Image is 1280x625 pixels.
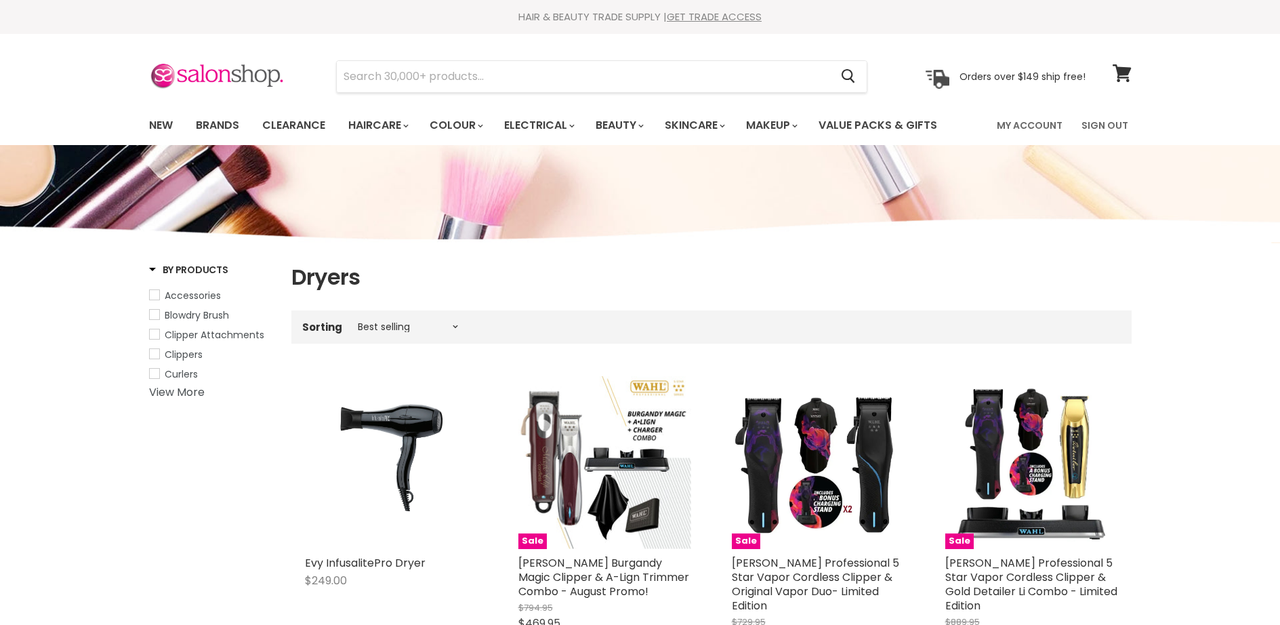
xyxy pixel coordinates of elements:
[518,533,547,549] span: Sale
[337,61,831,92] input: Search
[989,111,1071,140] a: My Account
[252,111,335,140] a: Clearance
[667,9,762,24] a: GET TRADE ACCESS
[132,106,1149,145] nav: Main
[305,376,478,549] a: Evy InfusalitePro Dryer
[149,308,274,323] a: Blowdry Brush
[732,533,760,549] span: Sale
[518,555,689,599] a: [PERSON_NAME] Burgandy Magic Clipper & A-Lign Trimmer Combo - August Promo!
[338,111,417,140] a: Haircare
[732,376,905,549] a: Wahl Professional 5 Star Vapor Cordless Clipper & Original Vapor Duo- Limited EditionSale
[945,555,1117,613] a: [PERSON_NAME] Professional 5 Star Vapor Cordless Clipper & Gold Detailer Li Combo - Limited Edition
[518,376,691,549] a: Wahl Burgandy Magic Clipper & A-Lign Trimmer Combo - August Promo!Sale
[149,263,228,277] h3: By Products
[330,376,452,549] img: Evy InfusalitePro Dryer
[959,70,1086,82] p: Orders over $149 ship free!
[165,308,229,322] span: Blowdry Brush
[149,288,274,303] a: Accessories
[732,376,905,549] img: Wahl Professional 5 Star Vapor Cordless Clipper & Original Vapor Duo- Limited Edition
[302,321,342,333] label: Sorting
[132,10,1149,24] div: HAIR & BEAUTY TRADE SUPPLY |
[518,601,553,614] span: $794.95
[831,61,867,92] button: Search
[186,111,249,140] a: Brands
[149,384,205,400] a: View More
[165,289,221,302] span: Accessories
[165,328,264,342] span: Clipper Attachments
[736,111,806,140] a: Makeup
[165,348,203,361] span: Clippers
[732,555,899,613] a: [PERSON_NAME] Professional 5 Star Vapor Cordless Clipper & Original Vapor Duo- Limited Edition
[945,376,1118,549] a: Wahl Professional 5 Star Vapor Cordless Clipper & Gold Detailer Li Combo - Limited EditionSale
[336,60,867,93] form: Product
[305,555,426,571] a: Evy InfusalitePro Dryer
[139,106,968,145] ul: Main menu
[139,111,183,140] a: New
[808,111,947,140] a: Value Packs & Gifts
[655,111,733,140] a: Skincare
[585,111,652,140] a: Beauty
[165,367,198,381] span: Curlers
[494,111,583,140] a: Electrical
[149,327,274,342] a: Clipper Attachments
[419,111,491,140] a: Colour
[149,367,274,382] a: Curlers
[1073,111,1136,140] a: Sign Out
[945,376,1118,549] img: Wahl Professional 5 Star Vapor Cordless Clipper & Gold Detailer Li Combo - Limited Edition
[149,347,274,362] a: Clippers
[945,533,974,549] span: Sale
[305,573,347,588] span: $249.00
[518,376,691,549] img: Wahl Burgandy Magic Clipper & A-Lign Trimmer Combo - August Promo!
[291,263,1132,291] h1: Dryers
